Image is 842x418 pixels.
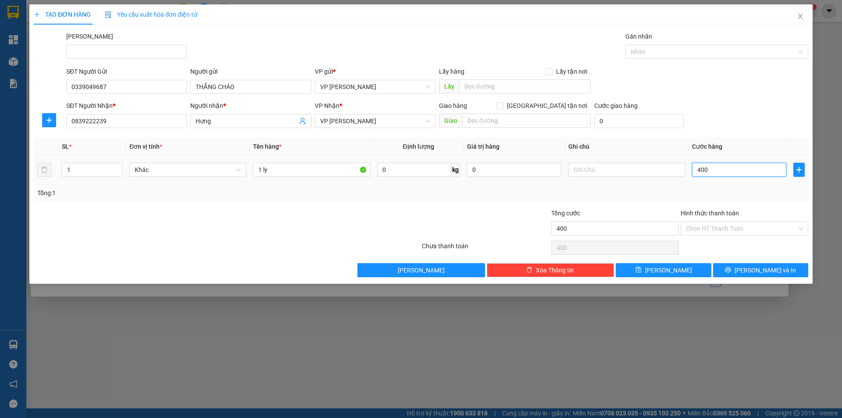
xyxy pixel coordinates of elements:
[66,45,187,59] input: Mã ĐH
[84,29,173,39] div: anh bình
[135,163,241,176] span: Khác
[725,267,731,274] span: printer
[565,138,689,155] th: Ghi chú
[62,143,69,150] span: SL
[594,102,638,109] label: Cước giao hàng
[357,263,485,277] button: [PERSON_NAME]
[692,143,722,150] span: Cước hàng
[315,102,339,109] span: VP Nhận
[37,188,325,198] div: Tổng: 1
[551,210,580,217] span: Tổng cước
[421,241,550,257] div: Chưa thanh toán
[253,143,282,150] span: Tên hàng
[625,33,652,40] label: Gán nhãn
[84,8,105,18] span: Nhận:
[7,39,78,51] div: 0974919990
[451,163,460,177] span: kg
[797,13,804,20] span: close
[82,59,95,68] span: CC :
[34,11,91,18] span: TẠO ĐƠN HÀNG
[568,163,685,177] input: Ghi Chú
[129,143,162,150] span: Đơn vị tính
[190,101,311,111] div: Người nhận
[190,67,311,76] div: Người gửi
[34,11,40,18] span: plus
[82,57,174,69] div: 50.000
[553,67,591,76] span: Lấy tận nơi
[320,80,430,93] span: VP Phạm Ngũ Lão
[315,67,435,76] div: VP gửi
[462,114,591,128] input: Dọc đường
[594,114,684,128] input: Cước giao hàng
[84,7,173,29] div: VP [GEOGRAPHIC_DATA]
[467,163,561,177] input: 0
[645,265,692,275] span: [PERSON_NAME]
[403,143,434,150] span: Định lượng
[794,166,804,173] span: plus
[681,210,739,217] label: Hình thức thanh toán
[66,101,187,111] div: SĐT Người Nhận
[526,267,532,274] span: delete
[439,79,459,93] span: Lấy
[105,11,197,18] span: Yêu cầu xuất hóa đơn điện tử
[84,39,173,51] div: 0914362649
[439,102,467,109] span: Giao hàng
[536,265,574,275] span: Xóa Thông tin
[43,117,56,124] span: plus
[635,267,642,274] span: save
[66,67,187,76] div: SĐT Người Gửi
[503,101,591,111] span: [GEOGRAPHIC_DATA] tận nơi
[66,33,113,40] label: Mã ĐH
[487,263,614,277] button: deleteXóa Thông tin
[793,163,805,177] button: plus
[7,7,78,29] div: VP [PERSON_NAME]
[713,263,808,277] button: printer[PERSON_NAME] và In
[37,163,51,177] button: delete
[253,163,370,177] input: VD: Bàn, Ghế
[7,8,21,18] span: Gửi:
[439,68,464,75] span: Lấy hàng
[467,143,499,150] span: Giá trị hàng
[616,263,711,277] button: save[PERSON_NAME]
[439,114,462,128] span: Giao
[459,79,591,93] input: Dọc đường
[299,118,306,125] span: user-add
[105,11,112,18] img: icon
[320,114,430,128] span: VP Phan Thiết
[42,113,56,127] button: plus
[735,265,796,275] span: [PERSON_NAME] và In
[7,29,78,39] div: anh hậu
[398,265,445,275] span: [PERSON_NAME]
[788,4,813,29] button: Close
